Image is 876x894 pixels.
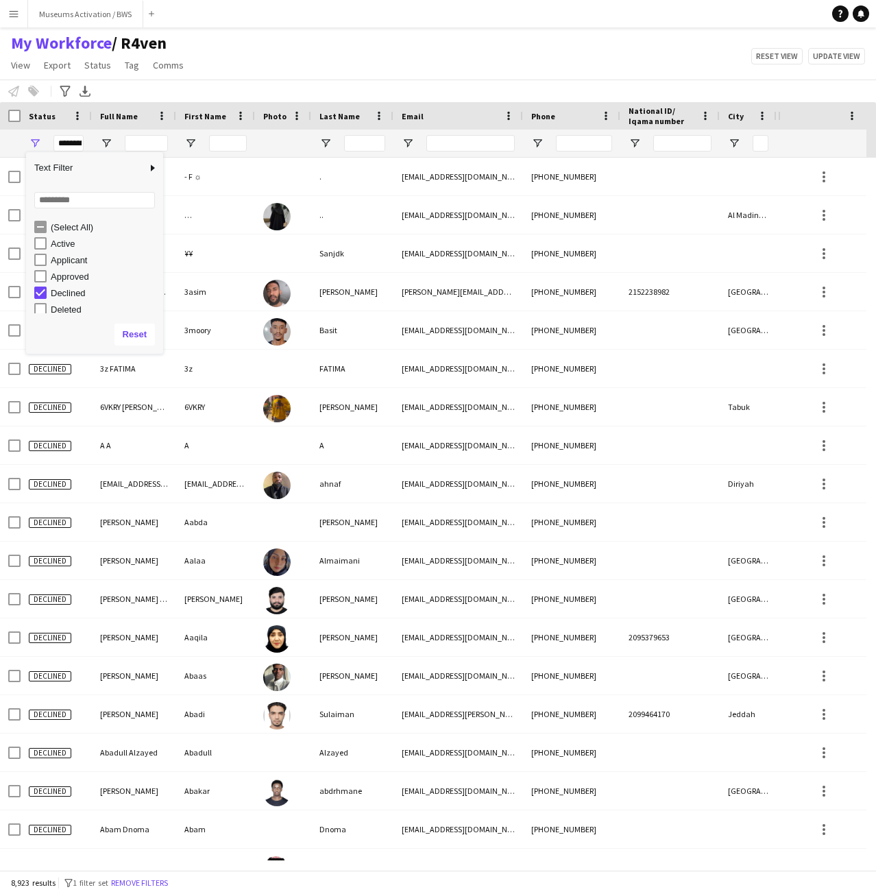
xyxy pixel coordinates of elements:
span: Status [29,111,56,121]
div: Jeddah [720,695,777,733]
div: [GEOGRAPHIC_DATA] [720,849,777,886]
span: City [728,111,744,121]
img: 3asim Hassen [263,280,291,307]
div: .. [311,196,393,234]
div: [PHONE_NUMBER] [523,542,620,579]
button: Update view [808,48,865,64]
div: 15687 [777,503,859,541]
button: Open Filter Menu [29,137,41,149]
div: [PERSON_NAME] [311,503,393,541]
div: [PERSON_NAME] [311,580,393,618]
button: Open Filter Menu [100,137,112,149]
div: Basit [311,311,393,349]
div: [EMAIL_ADDRESS][DOMAIN_NAME] [393,657,523,694]
span: Phone [531,111,555,121]
button: Reset [114,324,155,346]
span: Status [84,59,111,71]
div: [EMAIL_ADDRESS][DOMAIN_NAME] [393,158,523,195]
div: [EMAIL_ADDRESS][DOMAIN_NAME] [393,810,523,848]
div: [PHONE_NUMBER] [523,503,620,541]
div: [PHONE_NUMBER] [523,772,620,810]
div: [EMAIL_ADDRESS][DOMAIN_NAME] [393,234,523,272]
span: Photo [263,111,287,121]
div: . [311,158,393,195]
div: Sanjdk [311,234,393,272]
img: Aalaa Almaimani [263,548,291,576]
img: Abakar abdrhmane [263,779,291,806]
div: 3z [176,350,255,387]
div: Almaimani [311,542,393,579]
div: (Select All) [51,222,159,232]
div: [EMAIL_ADDRESS][DOMAIN_NAME] [393,734,523,771]
span: Declined [29,556,71,566]
div: [GEOGRAPHIC_DATA] [720,618,777,656]
span: Declined [29,364,71,374]
div: [EMAIL_ADDRESS][DOMAIN_NAME] [393,618,523,656]
span: Full Name [100,111,138,121]
div: Alzayed [311,734,393,771]
input: National ID/ Iqama number Filter Input [653,135,711,152]
span: First Name [184,111,226,121]
div: 4792 [777,734,859,771]
div: Abaas [176,657,255,694]
div: [EMAIL_ADDRESS][DOMAIN_NAME] [393,196,523,234]
div: [PHONE_NUMBER] [523,695,620,733]
div: 3asim [176,273,255,311]
div: A [176,426,255,464]
div: [EMAIL_ADDRESS][DOMAIN_NAME] [393,465,523,503]
div: ¥¥ [176,234,255,272]
a: Comms [147,56,189,74]
div: [EMAIL_ADDRESS][DOMAIN_NAME] [176,465,255,503]
div: Abadull [176,734,255,771]
div: [PHONE_NUMBER] [523,580,620,618]
div: 14636 [777,465,859,503]
div: [PHONE_NUMBER] [523,388,620,426]
div: [EMAIL_ADDRESS][DOMAIN_NAME] [393,426,523,464]
span: Email [402,111,424,121]
img: 3moory Basit [263,318,291,346]
div: [PHONE_NUMBER] [523,810,620,848]
div: [PHONE_NUMBER] [523,465,620,503]
div: [PERSON_NAME][EMAIL_ADDRESS][DOMAIN_NAME] [393,273,523,311]
app-action-btn: Export XLSX [77,83,93,99]
div: [PHONE_NUMBER] [523,234,620,272]
div: [PHONE_NUMBER] [523,734,620,771]
div: [PHONE_NUMBER] [523,158,620,195]
span: Comms [153,59,184,71]
span: Declined [29,402,71,413]
span: Declined [29,518,71,528]
div: [PHONE_NUMBER] [523,196,620,234]
span: Text Filter [26,156,147,180]
div: [EMAIL_ADDRESS][DOMAIN_NAME] [393,542,523,579]
span: 2099464170 [629,709,670,719]
span: 6VKRY [PERSON_NAME] [100,402,180,412]
div: 14371 [777,772,859,810]
div: Approved [51,271,159,282]
div: ahnaf [311,465,393,503]
div: [PHONE_NUMBER] [523,273,620,311]
input: Full Name Filter Input [125,135,168,152]
div: 10469 [777,810,859,848]
div: Column Filter [26,152,163,354]
a: View [5,56,36,74]
div: [PHONE_NUMBER] [523,849,620,886]
div: … [176,196,255,234]
button: Remove filters [108,875,171,891]
div: Abadi [176,695,255,733]
span: National ID/ Iqama number [629,106,695,126]
div: [PERSON_NAME] [311,849,393,886]
div: Aabda [176,503,255,541]
div: Tabuk [720,388,777,426]
span: [PERSON_NAME] [100,632,158,642]
div: [EMAIL_ADDRESS][DOMAIN_NAME] [393,388,523,426]
div: 4137 [777,618,859,656]
div: Aalaa [176,542,255,579]
div: [EMAIL_ADDRESS][PERSON_NAME][DOMAIN_NAME] [393,695,523,733]
div: [GEOGRAPHIC_DATA] [720,772,777,810]
button: Open Filter Menu [184,137,197,149]
div: [PHONE_NUMBER] [523,350,620,387]
img: Aaqila Muhamed [263,625,291,653]
span: Declined [29,671,71,681]
div: Aaqila [176,618,255,656]
div: [PERSON_NAME] [311,273,393,311]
